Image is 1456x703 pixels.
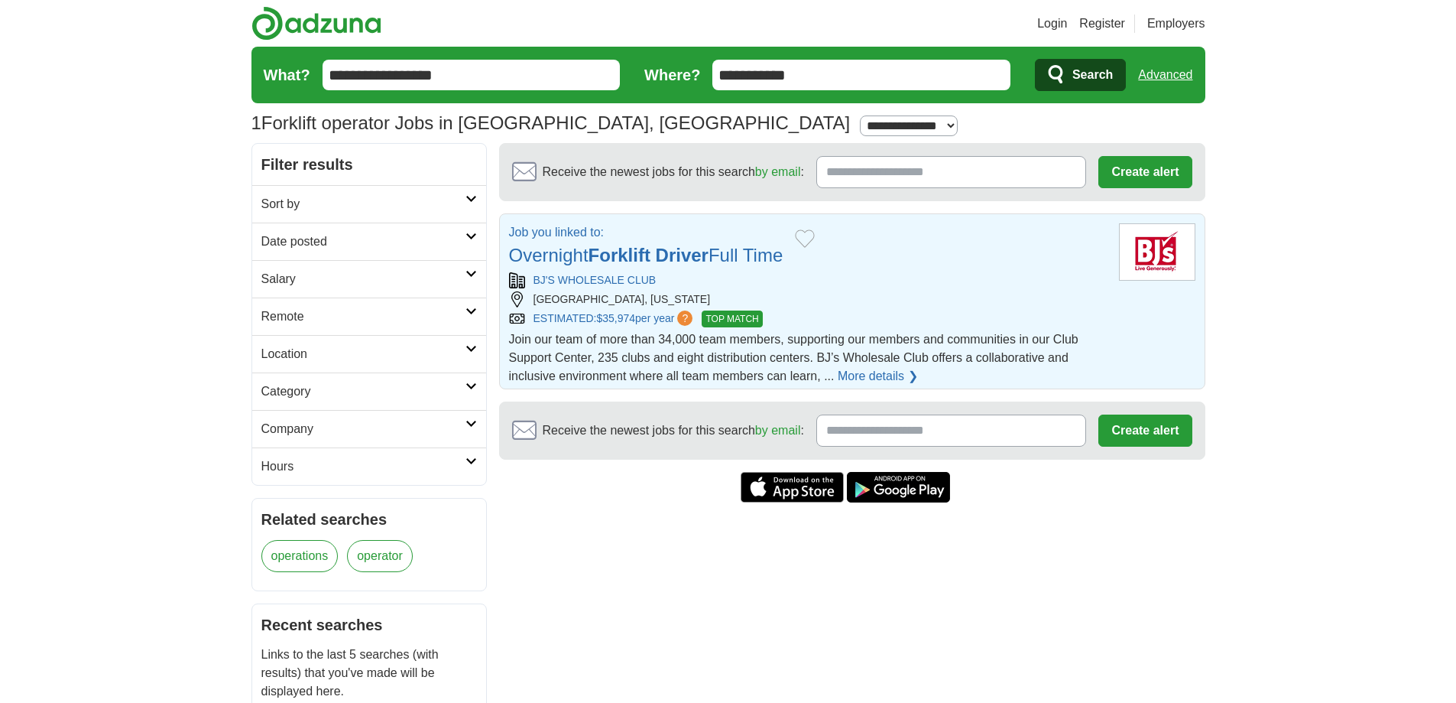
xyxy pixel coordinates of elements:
[261,195,465,213] h2: Sort by
[261,345,465,363] h2: Location
[252,410,486,448] a: Company
[252,185,486,223] a: Sort by
[261,420,465,438] h2: Company
[543,163,804,181] span: Receive the newest jobs for this search :
[755,165,801,178] a: by email
[677,311,692,326] span: ?
[252,335,486,373] a: Location
[644,63,700,86] label: Where?
[755,424,801,437] a: by email
[1079,15,1125,33] a: Register
[252,298,486,335] a: Remote
[1072,60,1113,90] span: Search
[252,373,486,410] a: Category
[509,333,1078,382] span: Join our team of more than 34,000 team members, supporting our members and communities in our Clu...
[252,144,486,185] h2: Filter results
[251,112,851,133] h1: Forklift operator Jobs in [GEOGRAPHIC_DATA], [GEOGRAPHIC_DATA]
[251,6,381,41] img: Adzuna logo
[656,245,709,265] strong: Driver
[847,472,950,503] a: Get the Android app
[261,613,477,636] h2: Recent searches
[543,421,804,440] span: Receive the newest jobs for this search :
[1098,415,1192,447] button: Create alert
[261,457,465,476] h2: Hours
[261,308,465,326] h2: Remote
[261,646,477,701] p: Links to the last 5 searches (with results) that you've made will be displayed here.
[533,311,696,327] a: ESTIMATED:$35,974per year?
[509,245,783,265] a: OvernightForklift DriverFull Time
[596,312,635,324] span: $35,974
[533,274,657,286] a: BJ'S WHOLESALE CLUB
[1138,60,1192,90] a: Advanced
[264,63,310,86] label: What?
[252,223,486,260] a: Date posted
[741,472,844,503] a: Get the iPhone app
[509,291,1107,308] div: [GEOGRAPHIC_DATA], [US_STATE]
[261,233,465,251] h2: Date posted
[1035,59,1126,91] button: Search
[509,223,783,242] p: Job you linked to:
[252,260,486,298] a: Salary
[251,109,261,137] span: 1
[1147,15,1205,33] a: Employers
[261,270,465,288] h2: Salary
[261,508,477,531] h2: Related searches
[261,540,339,572] a: operations
[1098,156,1192,188] button: Create alert
[795,229,815,248] button: Add to favorite jobs
[838,367,918,386] a: More details ❯
[1119,223,1195,281] img: BJ's Wholesale Club, Inc. logo
[1037,15,1067,33] a: Login
[347,540,413,572] a: operator
[589,245,650,265] strong: Forklift
[261,382,465,401] h2: Category
[252,448,486,485] a: Hours
[702,311,762,327] span: TOP MATCH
